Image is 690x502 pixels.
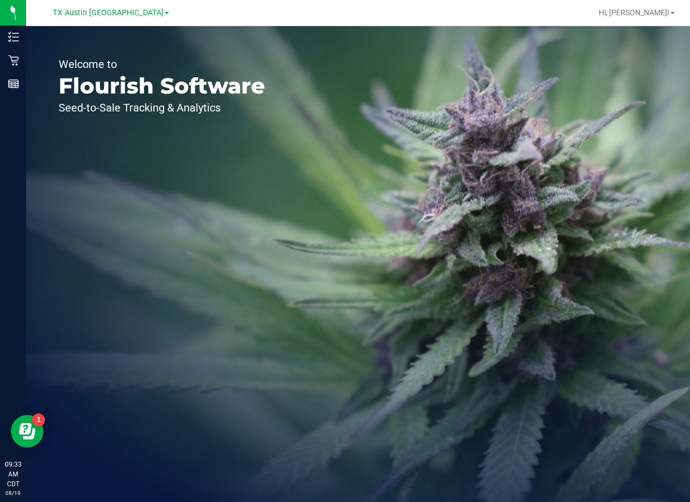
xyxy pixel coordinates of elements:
p: Welcome to [59,59,265,70]
span: Hi, [PERSON_NAME]! [599,8,669,17]
inline-svg: Retail [8,55,19,66]
p: Seed-to-Sale Tracking & Analytics [59,102,265,113]
p: 08/19 [5,489,21,497]
p: 09:33 AM CDT [5,460,21,489]
p: Flourish Software [59,75,265,97]
inline-svg: Inventory [8,32,19,42]
iframe: Resource center [11,415,43,448]
inline-svg: Reports [8,78,19,89]
span: TX Austin [GEOGRAPHIC_DATA] [53,8,164,17]
iframe: Resource center unread badge [32,413,45,426]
